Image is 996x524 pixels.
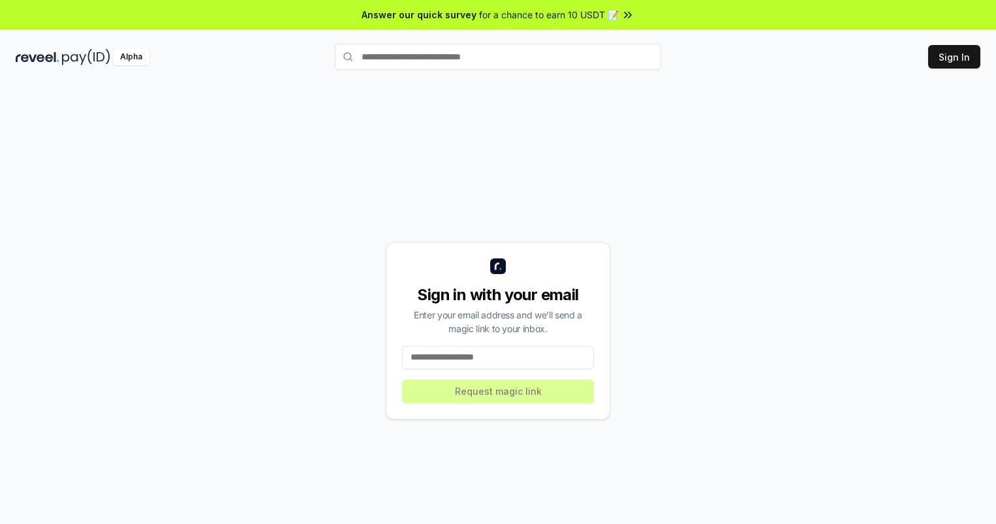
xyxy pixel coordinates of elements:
div: Enter your email address and we’ll send a magic link to your inbox. [402,308,594,335]
img: reveel_dark [16,49,59,65]
img: logo_small [490,258,506,274]
div: Alpha [113,49,149,65]
span: Answer our quick survey [362,8,476,22]
div: Sign in with your email [402,285,594,305]
span: for a chance to earn 10 USDT 📝 [479,8,619,22]
button: Sign In [928,45,980,69]
img: pay_id [62,49,110,65]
